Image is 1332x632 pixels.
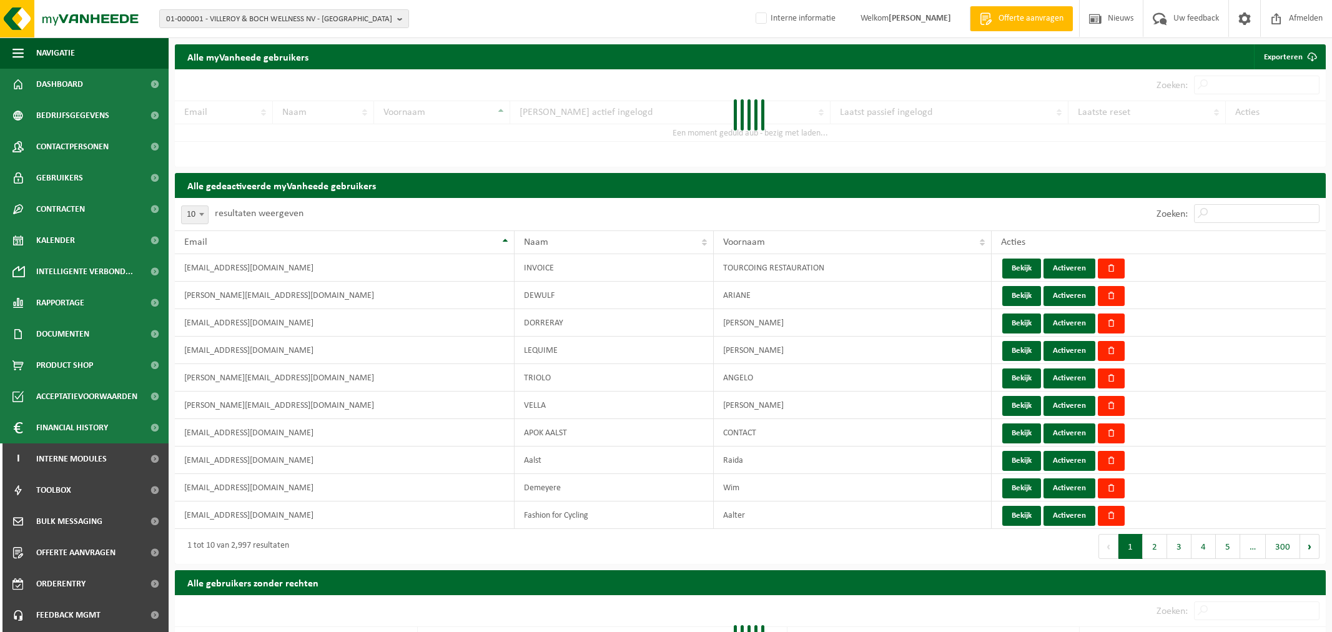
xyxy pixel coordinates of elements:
td: Raida [714,447,992,474]
td: [EMAIL_ADDRESS][DOMAIN_NAME] [175,254,515,282]
button: Activeren [1043,451,1095,471]
td: LEQUIME [515,337,714,364]
td: [PERSON_NAME][EMAIL_ADDRESS][DOMAIN_NAME] [175,392,515,419]
span: Acties [1001,237,1025,247]
td: [EMAIL_ADDRESS][DOMAIN_NAME] [175,447,515,474]
td: [EMAIL_ADDRESS][DOMAIN_NAME] [175,337,515,364]
button: Activeren [1043,423,1095,443]
span: Offerte aanvragen [995,12,1067,25]
td: Wim [714,474,992,501]
span: Bulk Messaging [36,506,102,537]
a: Offerte aanvragen [970,6,1073,31]
button: 2 [1143,534,1167,559]
td: APOK AALST [515,419,714,447]
td: Fashion for Cycling [515,501,714,529]
span: Email [184,237,207,247]
button: Bekijk [1002,341,1041,361]
span: Offerte aanvragen [36,537,116,568]
strong: [PERSON_NAME] [889,14,951,23]
td: [EMAIL_ADDRESS][DOMAIN_NAME] [175,501,515,529]
span: Interne modules [36,443,107,475]
button: Activeren [1043,506,1095,526]
button: Activeren [1043,341,1095,361]
td: Aalter [714,501,992,529]
span: Product Shop [36,350,93,381]
label: Interne informatie [753,9,836,28]
span: Dashboard [36,69,83,100]
td: TOURCOING RESTAURATION [714,254,992,282]
span: Orderentry Goedkeuring [36,568,141,600]
span: 10 [181,205,209,224]
button: Next [1300,534,1320,559]
button: 01-000001 - VILLEROY & BOCH WELLNESS NV - [GEOGRAPHIC_DATA] [159,9,409,28]
td: [PERSON_NAME][EMAIL_ADDRESS][DOMAIN_NAME] [175,364,515,392]
button: Activeren [1043,396,1095,416]
button: Bekijk [1002,423,1041,443]
span: Feedback MGMT [36,600,101,631]
td: ARIANE [714,282,992,309]
span: Contactpersonen [36,131,109,162]
button: Activeren [1043,314,1095,333]
td: VELLA [515,392,714,419]
h2: Alle myVanheede gebruikers [175,44,321,69]
td: [EMAIL_ADDRESS][DOMAIN_NAME] [175,474,515,501]
td: Demeyere [515,474,714,501]
button: Activeren [1043,259,1095,279]
span: Intelligente verbond... [36,256,133,287]
td: ANGELO [714,364,992,392]
span: Rapportage [36,287,84,318]
button: Bekijk [1002,314,1041,333]
button: Bekijk [1002,396,1041,416]
a: Exporteren [1254,44,1325,69]
div: 1 tot 10 van 2,997 resultaten [181,535,289,558]
button: 300 [1266,534,1300,559]
span: Contracten [36,194,85,225]
span: Toolbox [36,475,71,506]
span: Financial History [36,412,108,443]
td: CONTACT [714,419,992,447]
span: Kalender [36,225,75,256]
button: 4 [1191,534,1216,559]
td: [PERSON_NAME] [714,309,992,337]
span: Gebruikers [36,162,83,194]
span: I [12,443,24,475]
h2: Alle gebruikers zonder rechten [175,570,1326,595]
td: [EMAIL_ADDRESS][DOMAIN_NAME] [175,419,515,447]
td: DORRERAY [515,309,714,337]
button: Bekijk [1002,451,1041,471]
button: 5 [1216,534,1240,559]
td: [EMAIL_ADDRESS][DOMAIN_NAME] [175,309,515,337]
span: … [1240,534,1266,559]
span: Voornaam [723,237,765,247]
td: [PERSON_NAME] [714,392,992,419]
label: Zoeken: [1157,209,1188,219]
button: 1 [1118,534,1143,559]
td: TRIOLO [515,364,714,392]
button: Activeren [1043,478,1095,498]
span: Documenten [36,318,89,350]
button: Bekijk [1002,368,1041,388]
button: Previous [1098,534,1118,559]
h2: Alle gedeactiveerde myVanheede gebruikers [175,173,1326,197]
td: DEWULF [515,282,714,309]
button: Bekijk [1002,478,1041,498]
td: Aalst [515,447,714,474]
button: Bekijk [1002,286,1041,306]
button: Activeren [1043,286,1095,306]
td: INVOICE [515,254,714,282]
button: Bekijk [1002,506,1041,526]
td: [PERSON_NAME][EMAIL_ADDRESS][DOMAIN_NAME] [175,282,515,309]
button: Bekijk [1002,259,1041,279]
span: Naam [524,237,548,247]
span: Bedrijfsgegevens [36,100,109,131]
span: 10 [182,206,208,224]
span: Acceptatievoorwaarden [36,381,137,412]
td: [PERSON_NAME] [714,337,992,364]
button: 3 [1167,534,1191,559]
label: resultaten weergeven [215,209,303,219]
span: 01-000001 - VILLEROY & BOCH WELLNESS NV - [GEOGRAPHIC_DATA] [166,10,392,29]
span: Navigatie [36,37,75,69]
button: Activeren [1043,368,1095,388]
